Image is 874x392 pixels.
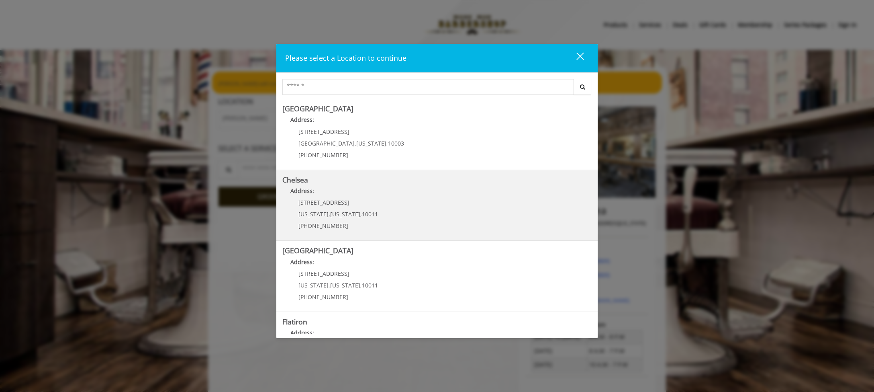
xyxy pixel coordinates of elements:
[282,246,353,255] b: [GEOGRAPHIC_DATA]
[578,84,587,90] i: Search button
[282,79,592,99] div: Center Select
[290,187,314,195] b: Address:
[329,210,330,218] span: ,
[388,140,404,147] span: 10003
[360,281,362,289] span: ,
[298,210,329,218] span: [US_STATE]
[386,140,388,147] span: ,
[362,281,378,289] span: 10011
[298,281,329,289] span: [US_STATE]
[285,53,406,63] span: Please select a Location to continue
[298,270,349,277] span: [STREET_ADDRESS]
[298,151,348,159] span: [PHONE_NUMBER]
[562,50,589,66] button: close dialog
[282,175,308,185] b: Chelsea
[290,258,314,266] b: Address:
[282,79,574,95] input: Search Center
[290,116,314,123] b: Address:
[282,104,353,113] b: [GEOGRAPHIC_DATA]
[290,329,314,337] b: Address:
[298,222,348,230] span: [PHONE_NUMBER]
[282,317,307,326] b: Flatiron
[330,281,360,289] span: [US_STATE]
[298,199,349,206] span: [STREET_ADDRESS]
[360,210,362,218] span: ,
[356,140,386,147] span: [US_STATE]
[355,140,356,147] span: ,
[298,293,348,301] span: [PHONE_NUMBER]
[567,52,583,64] div: close dialog
[330,210,360,218] span: [US_STATE]
[298,128,349,135] span: [STREET_ADDRESS]
[362,210,378,218] span: 10011
[298,140,355,147] span: [GEOGRAPHIC_DATA]
[329,281,330,289] span: ,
